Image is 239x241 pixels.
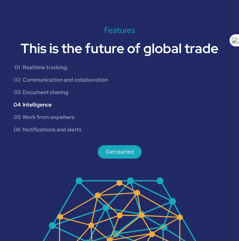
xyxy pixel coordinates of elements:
div: Features [12,25,227,35]
div: Get started [95,143,144,161]
div: 05 [12,114,23,121]
div: Notifications and alerts [23,126,82,133]
div: Document sharing [23,89,68,96]
div: Realtime tracking [23,64,67,71]
div: 04 [12,101,23,108]
div: 06 [12,126,23,133]
div: 01 [12,64,23,71]
div: Intelligence [23,101,52,108]
div: 02 [12,76,23,83]
div: Communication and collaboration [23,76,108,83]
div: 03 [12,89,23,96]
div: Work from anywhere [23,114,74,121]
a: Get started [95,148,144,155]
div: This is the future of global trade [12,39,227,57]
